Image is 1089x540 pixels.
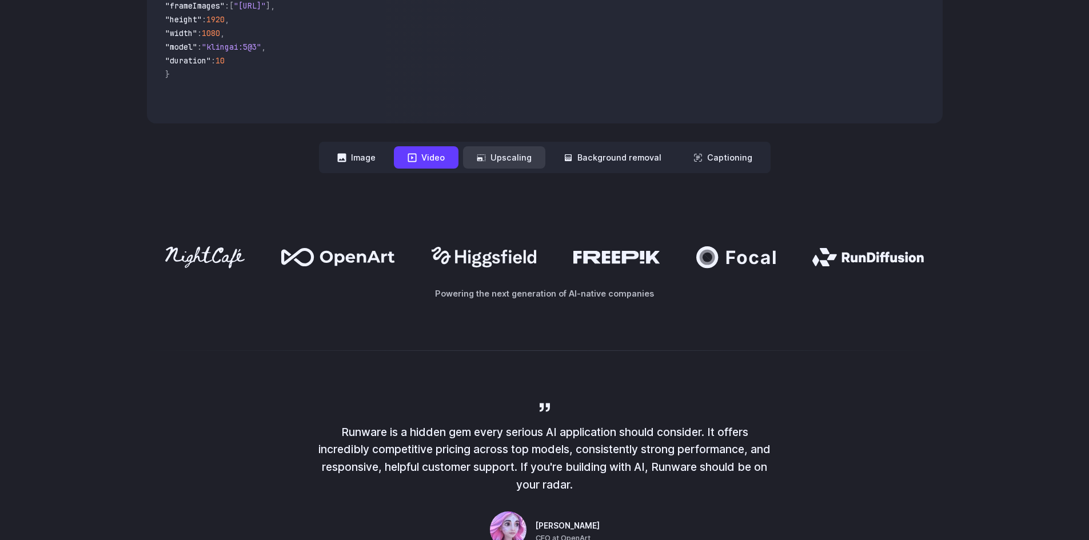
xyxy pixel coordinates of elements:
p: Runware is a hidden gem every serious AI application should consider. It offers incredibly compet... [316,423,773,494]
button: Captioning [680,146,766,169]
p: Powering the next generation of AI-native companies [147,287,943,300]
span: : [211,55,216,66]
span: "[URL]" [234,1,266,11]
span: , [270,1,275,11]
button: Background removal [550,146,675,169]
span: : [197,42,202,52]
span: : [225,1,229,11]
span: 1080 [202,28,220,38]
span: , [225,14,229,25]
span: , [220,28,225,38]
span: : [202,14,206,25]
span: , [261,42,266,52]
button: Image [324,146,389,169]
span: ] [266,1,270,11]
span: "height" [165,14,202,25]
span: "frameImages" [165,1,225,11]
span: 1920 [206,14,225,25]
button: Upscaling [463,146,545,169]
span: [ [229,1,234,11]
span: "duration" [165,55,211,66]
span: } [165,69,170,79]
span: "model" [165,42,197,52]
span: 10 [216,55,225,66]
span: "klingai:5@3" [202,42,261,52]
button: Video [394,146,458,169]
span: "width" [165,28,197,38]
span: [PERSON_NAME] [536,520,600,533]
span: : [197,28,202,38]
